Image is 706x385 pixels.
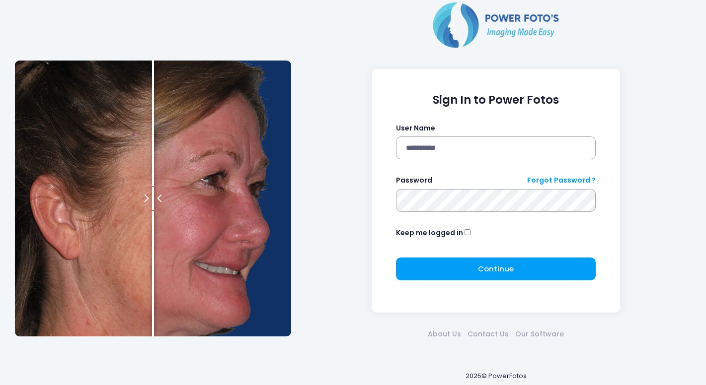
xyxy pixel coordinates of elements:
button: Continue [396,257,596,280]
a: Our Software [512,329,567,339]
a: About Us [425,329,465,339]
label: Keep me logged in [396,228,463,238]
h1: Sign In to Power Fotos [396,93,596,107]
label: User Name [396,123,435,133]
a: Forgot Password ? [527,175,596,186]
span: Continue [478,263,514,274]
a: Contact Us [465,329,512,339]
label: Password [396,175,432,186]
